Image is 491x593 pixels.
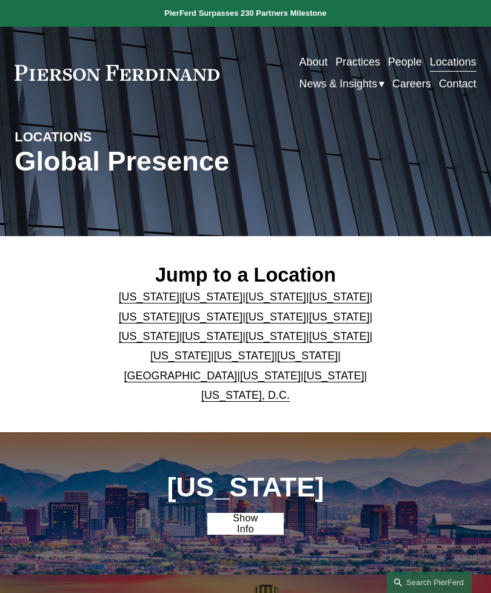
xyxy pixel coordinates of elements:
[430,51,476,73] a: Locations
[304,370,364,382] a: [US_STATE]
[15,129,130,146] h4: LOCATIONS
[124,370,238,382] a: [GEOGRAPHIC_DATA]
[299,51,328,73] a: About
[245,311,306,323] a: [US_STATE]
[277,350,338,362] a: [US_STATE]
[111,263,380,287] h2: Jump to a Location
[214,350,275,362] a: [US_STATE]
[392,73,431,95] a: Careers
[245,291,306,303] a: [US_STATE]
[299,73,385,95] a: folder dropdown
[299,74,378,93] span: News & Insights
[182,311,242,323] a: [US_STATE]
[245,330,306,342] a: [US_STATE]
[119,330,179,342] a: [US_STATE]
[182,330,242,342] a: [US_STATE]
[182,291,242,303] a: [US_STATE]
[119,311,179,323] a: [US_STATE]
[309,330,370,342] a: [US_STATE]
[309,311,370,323] a: [US_STATE]
[240,370,301,382] a: [US_STATE]
[111,287,380,405] p: | | | | | | | | | | | | | | | | | |
[201,389,290,401] a: [US_STATE], D.C.
[388,51,422,73] a: People
[335,51,380,73] a: Practices
[149,472,341,503] h1: [US_STATE]
[207,513,284,535] a: Show Info
[309,291,370,303] a: [US_STATE]
[150,350,211,362] a: [US_STATE]
[119,291,179,303] a: [US_STATE]
[439,73,476,95] a: Contact
[387,572,472,593] a: Search this site
[15,146,322,177] h1: Global Presence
